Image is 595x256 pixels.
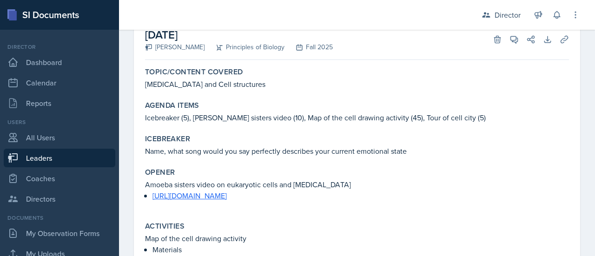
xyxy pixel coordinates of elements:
[145,101,199,110] label: Agenda items
[145,179,569,190] p: Amoeba sisters video on eukaryotic cells and [MEDICAL_DATA]
[152,190,227,201] a: [URL][DOMAIN_NAME]
[145,233,569,244] p: Map of the cell drawing activity
[4,128,115,147] a: All Users
[145,112,569,123] p: Icebreaker (5), [PERSON_NAME] sisters video (10), Map of the cell drawing activity (45), Tour of ...
[145,145,569,157] p: Name, what song would you say perfectly describes your current emotional state
[145,42,205,52] div: [PERSON_NAME]
[4,169,115,188] a: Coaches
[4,224,115,243] a: My Observation Forms
[145,26,333,43] h2: [DATE]
[152,244,569,255] p: Materials
[145,222,185,231] label: Activities
[4,73,115,92] a: Calendar
[284,42,333,52] div: Fall 2025
[4,53,115,72] a: Dashboard
[495,9,521,20] div: Director
[145,79,569,90] p: [MEDICAL_DATA] and Cell structures
[4,94,115,112] a: Reports
[4,149,115,167] a: Leaders
[145,134,190,144] label: Icebreaker
[4,118,115,126] div: Users
[145,168,175,177] label: Opener
[4,214,115,222] div: Documents
[4,43,115,51] div: Director
[205,42,284,52] div: Principles of Biology
[145,67,243,77] label: Topic/Content Covered
[4,190,115,208] a: Directors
